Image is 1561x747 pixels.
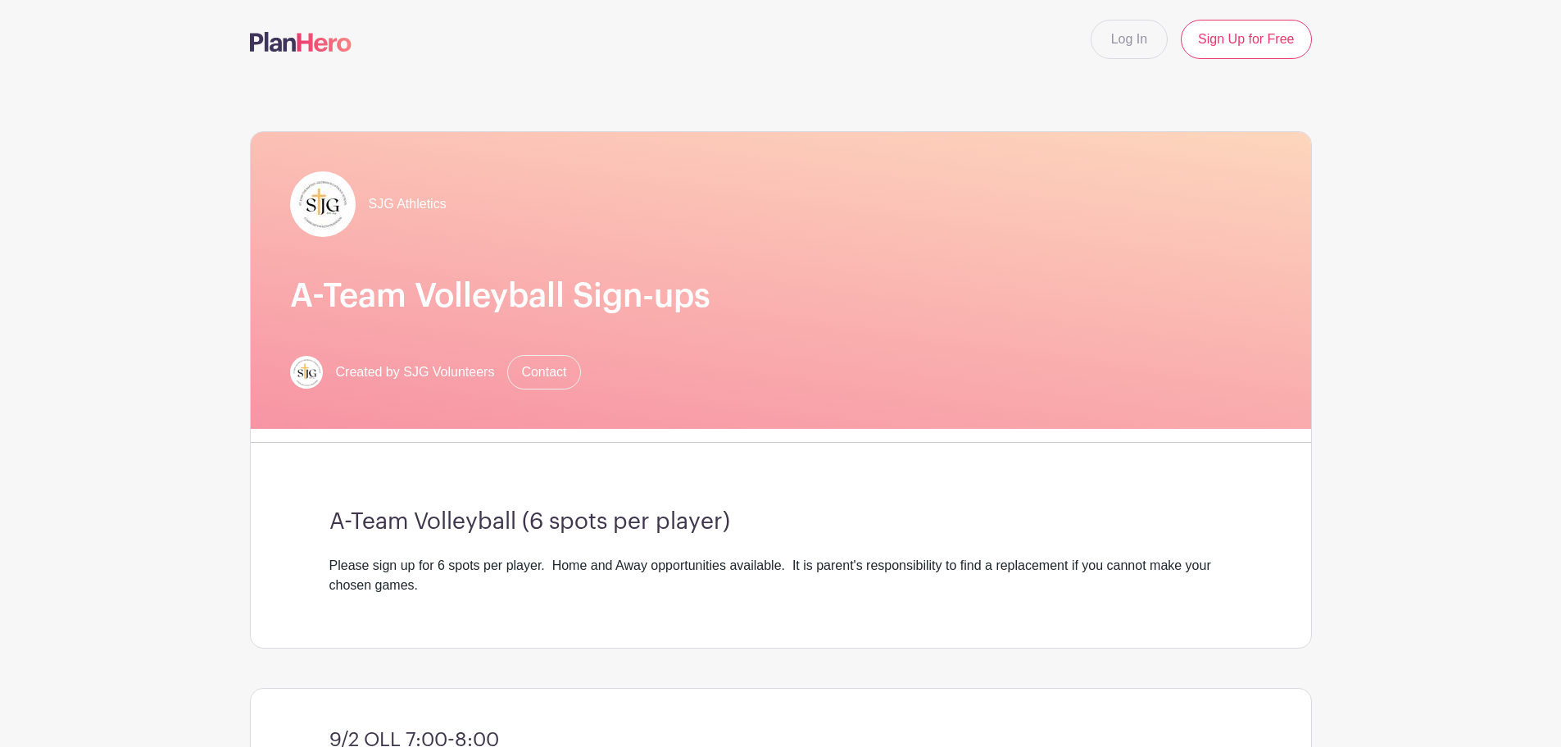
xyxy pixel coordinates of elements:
[290,356,323,389] img: Logo%20jpg.jpg
[1091,20,1168,59] a: Log In
[1181,20,1311,59] a: Sign Up for Free
[336,362,495,382] span: Created by SJG Volunteers
[290,171,356,237] img: sjg%20logo.jpg
[250,32,352,52] img: logo-507f7623f17ff9eddc593b1ce0a138ce2505c220e1c5a4e2b4648c50719b7d32.svg
[290,276,1272,316] h1: A-Team Volleyball Sign-ups
[369,194,447,214] span: SJG Athletics
[329,508,1232,536] h3: A-Team Volleyball (6 spots per player)
[329,556,1232,595] div: Please sign up for 6 spots per player. Home and Away opportunities available. It is parent's resp...
[507,355,580,389] a: Contact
